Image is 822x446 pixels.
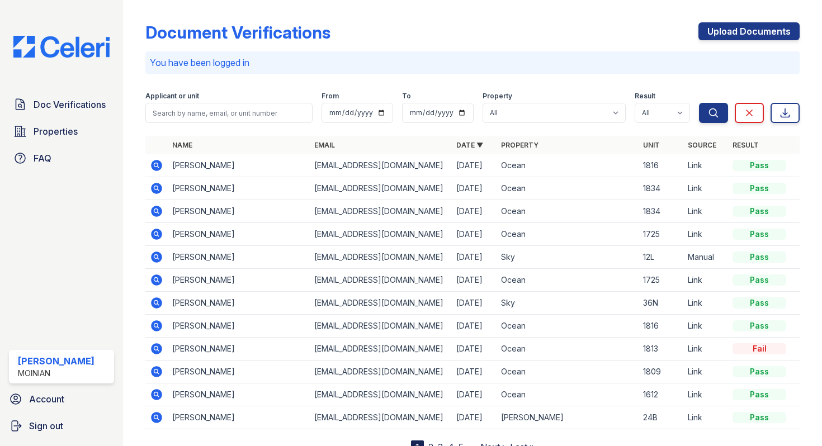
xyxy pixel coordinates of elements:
[683,154,728,177] td: Link
[34,151,51,165] span: FAQ
[733,252,786,263] div: Pass
[322,92,339,101] label: From
[643,141,660,149] a: Unit
[497,269,639,292] td: Ocean
[497,223,639,246] td: Ocean
[639,177,683,200] td: 1834
[639,200,683,223] td: 1834
[733,343,786,354] div: Fail
[733,366,786,377] div: Pass
[497,315,639,338] td: Ocean
[683,269,728,292] td: Link
[497,338,639,360] td: Ocean
[168,406,310,429] td: [PERSON_NAME]
[639,292,683,315] td: 36N
[310,292,452,315] td: [EMAIL_ADDRESS][DOMAIN_NAME]
[9,93,114,116] a: Doc Verifications
[168,292,310,315] td: [PERSON_NAME]
[639,315,683,338] td: 1816
[9,120,114,143] a: Properties
[18,354,95,368] div: [PERSON_NAME]
[452,292,497,315] td: [DATE]
[683,246,728,269] td: Manual
[150,56,795,69] p: You have been logged in
[145,103,313,123] input: Search by name, email, or unit number
[683,406,728,429] td: Link
[733,141,759,149] a: Result
[733,320,786,331] div: Pass
[452,200,497,223] td: [DATE]
[733,183,786,194] div: Pass
[683,338,728,360] td: Link
[168,246,310,269] td: [PERSON_NAME]
[639,154,683,177] td: 1816
[168,269,310,292] td: [PERSON_NAME]
[34,98,106,111] span: Doc Verifications
[310,383,452,406] td: [EMAIL_ADDRESS][DOMAIN_NAME]
[29,419,63,433] span: Sign out
[688,141,716,149] a: Source
[34,125,78,138] span: Properties
[310,360,452,383] td: [EMAIL_ADDRESS][DOMAIN_NAME]
[452,154,497,177] td: [DATE]
[733,274,786,286] div: Pass
[733,229,786,240] div: Pass
[733,389,786,400] div: Pass
[683,360,728,383] td: Link
[456,141,483,149] a: Date ▼
[168,154,310,177] td: [PERSON_NAME]
[310,406,452,429] td: [EMAIL_ADDRESS][DOMAIN_NAME]
[172,141,192,149] a: Name
[452,338,497,360] td: [DATE]
[639,223,683,246] td: 1725
[310,246,452,269] td: [EMAIL_ADDRESS][DOMAIN_NAME]
[452,360,497,383] td: [DATE]
[497,292,639,315] td: Sky
[310,338,452,360] td: [EMAIL_ADDRESS][DOMAIN_NAME]
[4,415,119,437] button: Sign out
[168,200,310,223] td: [PERSON_NAME]
[683,383,728,406] td: Link
[497,360,639,383] td: Ocean
[639,246,683,269] td: 12L
[452,383,497,406] td: [DATE]
[639,383,683,406] td: 1612
[402,92,411,101] label: To
[733,412,786,423] div: Pass
[639,338,683,360] td: 1813
[497,200,639,223] td: Ocean
[639,360,683,383] td: 1809
[635,92,655,101] label: Result
[18,368,95,379] div: Moinian
[497,406,639,429] td: [PERSON_NAME]
[168,315,310,338] td: [PERSON_NAME]
[483,92,512,101] label: Property
[452,406,497,429] td: [DATE]
[4,36,119,58] img: CE_Logo_Blue-a8612792a0a2168367f1c8372b55b34899dd931a85d93a1a3d3e32e68fde9ad4.png
[310,154,452,177] td: [EMAIL_ADDRESS][DOMAIN_NAME]
[452,177,497,200] td: [DATE]
[497,177,639,200] td: Ocean
[698,22,800,40] a: Upload Documents
[9,147,114,169] a: FAQ
[29,392,64,406] span: Account
[683,292,728,315] td: Link
[452,269,497,292] td: [DATE]
[497,154,639,177] td: Ocean
[310,200,452,223] td: [EMAIL_ADDRESS][DOMAIN_NAME]
[168,338,310,360] td: [PERSON_NAME]
[683,315,728,338] td: Link
[733,160,786,171] div: Pass
[639,269,683,292] td: 1725
[452,223,497,246] td: [DATE]
[497,246,639,269] td: Sky
[452,315,497,338] td: [DATE]
[168,223,310,246] td: [PERSON_NAME]
[145,92,199,101] label: Applicant or unit
[683,223,728,246] td: Link
[683,177,728,200] td: Link
[733,206,786,217] div: Pass
[310,177,452,200] td: [EMAIL_ADDRESS][DOMAIN_NAME]
[310,269,452,292] td: [EMAIL_ADDRESS][DOMAIN_NAME]
[733,297,786,309] div: Pass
